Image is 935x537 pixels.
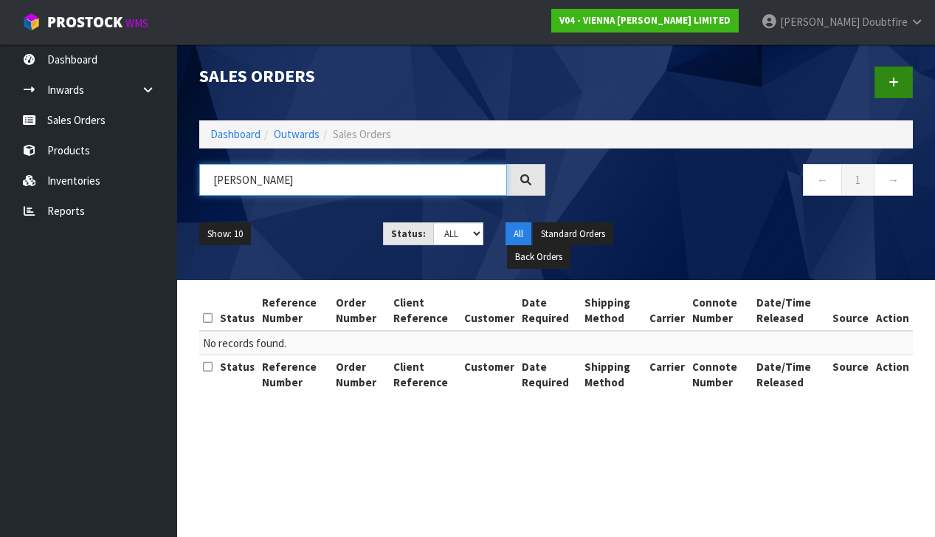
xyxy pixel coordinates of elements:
th: Order Number [332,291,389,331]
h1: Sales Orders [199,66,545,86]
th: Status [216,355,258,394]
th: Status [216,291,258,331]
th: Client Reference [390,291,461,331]
button: Back Orders [507,245,570,269]
span: Sales Orders [333,127,391,141]
input: Search sales orders [199,164,507,196]
a: Outwards [274,127,320,141]
a: 1 [841,164,874,196]
th: Action [872,291,913,331]
a: ← [803,164,842,196]
th: Date/Time Released [753,355,829,394]
th: Carrier [646,291,689,331]
strong: Status: [391,228,426,240]
span: ProStock [47,13,123,32]
th: Date Required [518,355,580,394]
small: WMS [125,16,148,30]
th: Reference Number [258,291,332,331]
a: Dashboard [210,127,261,141]
th: Shipping Method [581,291,646,331]
button: All [506,222,531,246]
strong: V04 - VIENNA [PERSON_NAME] LIMITED [559,14,731,27]
th: Order Number [332,355,389,394]
th: Source [829,291,872,331]
button: Show: 10 [199,222,251,246]
span: Doubtfire [862,15,908,29]
th: Connote Number [689,355,753,394]
a: → [874,164,913,196]
th: Date Required [518,291,580,331]
th: Action [872,355,913,394]
th: Date/Time Released [753,291,829,331]
th: Client Reference [390,355,461,394]
span: [PERSON_NAME] [780,15,860,29]
nav: Page navigation [567,164,914,200]
th: Shipping Method [581,355,646,394]
button: Standard Orders [533,222,613,246]
th: Carrier [646,355,689,394]
th: Reference Number [258,355,332,394]
th: Source [829,355,872,394]
th: Connote Number [689,291,753,331]
th: Customer [460,355,518,394]
img: cube-alt.png [22,13,41,31]
th: Customer [460,291,518,331]
td: No records found. [199,331,913,355]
